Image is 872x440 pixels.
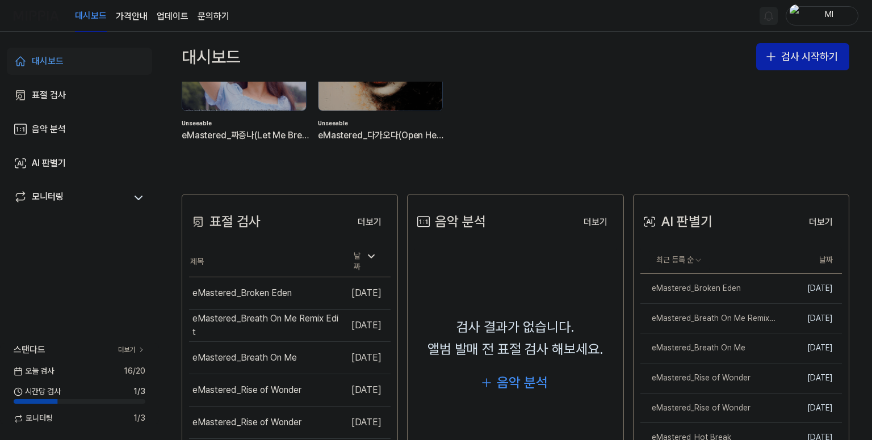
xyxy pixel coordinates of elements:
[182,43,241,70] div: 대시보드
[349,210,391,234] a: 더보기
[756,43,849,70] button: 검사 시작하기
[189,247,340,277] th: 제목
[182,128,309,143] div: eMastered_짜증나(Let Me Breathe)
[124,366,145,377] span: 16 / 20
[762,9,775,23] img: 알림
[790,5,803,27] img: profile
[800,210,842,234] a: 더보기
[349,247,381,276] div: 날짜
[340,277,391,309] td: [DATE]
[182,119,309,128] div: Unseeable
[14,413,53,424] span: 모니터링
[640,304,776,333] a: eMastered_Breath On Me Remix Edit
[776,274,842,304] td: [DATE]
[640,403,751,414] div: eMastered_Rise of Wonder
[497,372,548,394] div: 음악 분석
[776,363,842,394] td: [DATE]
[340,309,391,341] td: [DATE]
[640,394,776,423] a: eMastered_Rise of Wonder
[32,88,66,102] div: 표절 검사
[192,312,340,339] div: eMastered_Breath On Me Remix Edit
[7,116,152,143] a: 음악 분석
[786,6,858,26] button: profileMl
[7,150,152,177] a: AI 판별기
[192,416,301,429] div: eMastered_Rise of Wonder
[575,211,617,234] button: 더보기
[192,351,297,365] div: eMastered_Breath On Me
[7,82,152,109] a: 표절 검사
[189,211,261,232] div: 표절 검사
[640,363,776,393] a: eMastered_Rise of Wonder
[640,373,751,384] div: eMastered_Rise of Wonder
[800,211,842,234] button: 더보기
[427,316,603,360] div: 검사 결과가 없습니다. 앨범 발매 전 표절 검사 해보세요.
[192,286,292,300] div: eMastered_Broken Eden
[14,366,54,377] span: 오늘 검사
[32,122,66,136] div: 음악 분석
[776,247,842,274] th: 날짜
[776,333,842,363] td: [DATE]
[318,128,445,143] div: eMastered_다가오다(Open Heart)
[75,1,107,32] a: 대시보드
[472,369,559,396] button: 음악 분석
[640,333,776,363] a: eMastered_Breath On Me
[133,413,145,424] span: 1 / 3
[776,303,842,333] td: [DATE]
[640,211,712,232] div: AI 판별기
[640,313,776,324] div: eMastered_Breath On Me Remix Edit
[157,10,188,23] a: 업데이트
[640,274,776,303] a: eMastered_Broken Eden
[575,210,617,234] a: 더보기
[198,10,229,23] a: 문의하기
[32,54,64,68] div: 대시보드
[133,386,145,397] span: 1 / 3
[776,393,842,423] td: [DATE]
[640,342,745,354] div: eMastered_Breath On Me
[14,343,45,357] span: 스탠다드
[349,211,391,234] button: 더보기
[7,48,152,75] a: 대시보드
[32,156,66,170] div: AI 판별기
[640,283,741,294] div: eMastered_Broken Eden
[14,190,127,206] a: 모니터링
[32,190,64,206] div: 모니터링
[340,374,391,406] td: [DATE]
[807,9,851,22] div: Ml
[340,406,391,438] td: [DATE]
[414,211,486,232] div: 음악 분석
[118,345,145,355] a: 더보기
[116,10,148,23] button: 가격안내
[340,341,391,374] td: [DATE]
[14,386,61,397] span: 시간당 검사
[318,119,445,128] div: Unseeable
[192,383,301,397] div: eMastered_Rise of Wonder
